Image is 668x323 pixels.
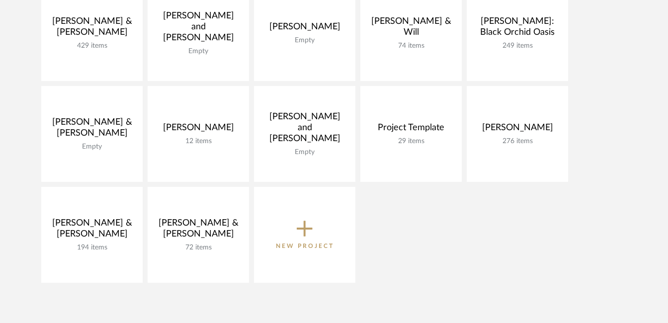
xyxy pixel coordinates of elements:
div: Empty [262,148,347,157]
div: [PERSON_NAME] & [PERSON_NAME] [49,218,135,243]
div: [PERSON_NAME] & [PERSON_NAME] [49,16,135,42]
div: Empty [262,36,347,45]
div: 12 items [156,137,241,146]
div: Project Template [368,122,454,137]
div: Empty [49,143,135,151]
button: New Project [254,187,355,283]
div: Empty [156,47,241,56]
div: [PERSON_NAME] [156,122,241,137]
div: [PERSON_NAME] & [PERSON_NAME] [49,117,135,143]
p: New Project [276,241,334,251]
div: [PERSON_NAME] [262,21,347,36]
div: 429 items [49,42,135,50]
div: 194 items [49,243,135,252]
div: [PERSON_NAME]: Black Orchid Oasis [475,16,560,42]
div: [PERSON_NAME] and [PERSON_NAME] [262,111,347,148]
div: [PERSON_NAME] [475,122,560,137]
div: 249 items [475,42,560,50]
div: 72 items [156,243,241,252]
div: 276 items [475,137,560,146]
div: 74 items [368,42,454,50]
div: [PERSON_NAME] & [PERSON_NAME] [156,218,241,243]
div: 29 items [368,137,454,146]
div: [PERSON_NAME] & Will [368,16,454,42]
div: [PERSON_NAME] and [PERSON_NAME] [156,10,241,47]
